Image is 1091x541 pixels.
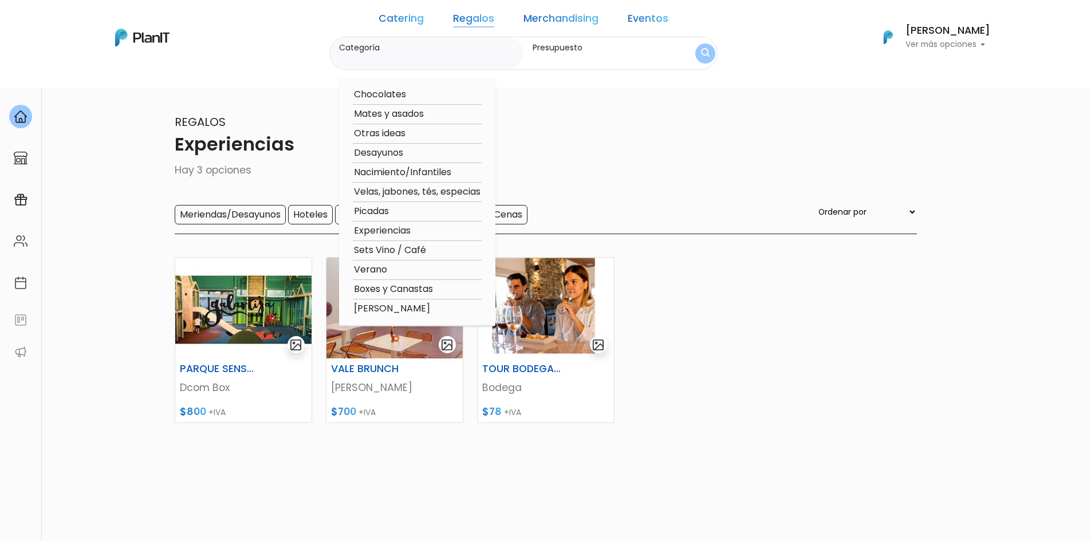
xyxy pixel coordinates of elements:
span: +IVA [504,406,521,418]
p: Ver más opciones [905,41,990,49]
option: Sets Vino / Café [353,243,482,258]
img: gallery-light [440,338,454,352]
img: campaigns-02234683943229c281be62815700db0a1741e53638e28bf9629b52c665b00959.svg [14,193,27,207]
strong: PLAN IT [40,93,73,102]
a: gallery-light VALE BRUNCH [PERSON_NAME] $700 +IVA [326,257,463,423]
span: +IVA [208,406,226,418]
img: search_button-432b6d5273f82d61273b3651a40e1bd1b912527efae98b1b7a1b2c0702e16a8d.svg [701,48,710,59]
h6: VALE BRUNCH [324,363,418,375]
a: Catering [379,14,424,27]
span: $78 [482,405,502,418]
img: marketplace-4ceaa7011d94191e9ded77b95e3339b90024bf715f7c57f8cf31f2d8c509eaba.svg [14,151,27,165]
option: Experiencias [353,224,482,238]
div: J [30,69,202,92]
span: $700 [331,405,356,418]
span: ¡Escríbenos! [60,174,175,185]
img: gallery-light [592,338,605,352]
p: [PERSON_NAME] [331,380,458,395]
img: partners-52edf745621dab592f3b2c58e3bca9d71375a7ef29c3b500c9f145b62cc070d4.svg [14,345,27,359]
p: Experiencias [175,131,917,158]
img: home-e721727adea9d79c4d83392d1f703f7f8bce08238fde08b1acbfd93340b81755.svg [14,110,27,124]
span: +IVA [359,406,376,418]
option: Otras ideas [353,127,482,141]
img: PlanIt Logo [115,29,170,46]
option: [PERSON_NAME] [353,302,482,316]
i: insert_emoticon [175,172,195,185]
a: Eventos [628,14,668,27]
img: feedback-78b5a0c8f98aac82b08bfc38622c3050aee476f2c9584af64705fc4e61158814.svg [14,313,27,327]
option: Desayunos [353,146,482,160]
option: Mates y asados [353,107,482,121]
p: Bodega [482,380,609,395]
a: gallery-light TOUR BODEGA PARA DOS PERSONAS Bodega $78 +IVA [477,257,615,423]
img: thumb_WhatsApp_Image_2025-03-10_at_11.07.21.jpeg [326,258,463,358]
img: PlanIt Logo [876,25,901,50]
div: PLAN IT Ya probaste PlanitGO? Vas a poder automatizarlas acciones de todo el año. Escribinos para... [30,80,202,152]
option: Chocolates [353,88,482,102]
p: Dcom Box [180,380,307,395]
p: Ya probaste PlanitGO? Vas a poder automatizarlas acciones de todo el año. Escribinos para saber más! [40,105,191,143]
img: thumb_image__copia___copia_-Photoroom__9_.jpg [175,258,312,358]
input: Meriendas/Desayunos [175,205,286,224]
img: calendar-87d922413cdce8b2cf7b7f5f62616a5cf9e4887200fb71536465627b3292af00.svg [14,276,27,290]
a: Regalos [453,14,494,27]
a: Merchandising [523,14,598,27]
option: Picadas [353,204,482,219]
img: user_d58e13f531133c46cb30575f4d864daf.jpeg [104,57,127,80]
label: Categoría [339,42,519,54]
a: gallery-light PARQUE SENSORIAL LAGARTIJA Dcom Box $800 +IVA [175,257,312,423]
input: Actividades [335,205,397,224]
img: people-662611757002400ad9ed0e3c099ab2801c6687ba6c219adb57efc949bc21e19d.svg [14,234,27,248]
option: Boxes y Canastas [353,282,482,297]
option: Velas, jabones, tés, especias [353,185,482,199]
img: thumb_Captura_de_pantalla_2024-12-16_161334.png [478,258,614,358]
h6: PARQUE SENSORIAL LAGARTIJA [173,363,267,375]
option: Verano [353,263,482,277]
label: Presupuesto [533,42,674,54]
img: user_04fe99587a33b9844688ac17b531be2b.png [92,69,115,92]
p: Hay 3 opciones [175,163,917,177]
h6: TOUR BODEGA PARA DOS PERSONAS [475,363,569,375]
span: J [115,69,138,92]
option: Nacimiento/Infantiles [353,165,482,180]
button: PlanIt Logo [PERSON_NAME] Ver más opciones [869,22,990,52]
img: gallery-light [289,338,302,352]
i: keyboard_arrow_down [178,87,195,104]
span: $800 [180,405,206,418]
input: Hoteles [288,205,333,224]
h6: [PERSON_NAME] [905,26,990,36]
p: Regalos [175,113,917,131]
i: send [195,172,218,185]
